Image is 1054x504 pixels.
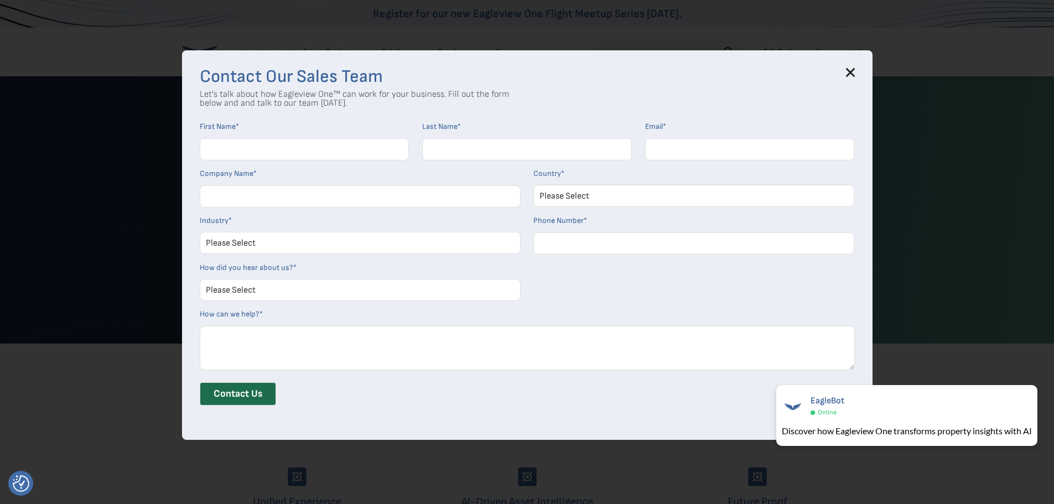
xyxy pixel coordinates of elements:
[811,396,844,406] span: EagleBot
[782,396,804,418] img: EagleBot
[200,309,259,319] span: How can we help?
[13,475,29,492] button: Consent Preferences
[200,90,510,108] p: Let's talk about how Eagleview One™ can work for your business. Fill out the form below and and t...
[422,122,458,131] span: Last Name
[200,122,236,131] span: First Name
[645,122,663,131] span: Email
[13,475,29,492] img: Revisit consent button
[782,424,1032,438] div: Discover how Eagleview One transforms property insights with AI
[200,68,855,86] h3: Contact Our Sales Team
[818,408,837,417] span: Online
[533,169,561,178] span: Country
[200,169,253,178] span: Company Name
[533,216,584,225] span: Phone Number
[200,263,293,272] span: How did you hear about us?
[200,216,229,225] span: Industry
[200,382,276,406] input: Contact Us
